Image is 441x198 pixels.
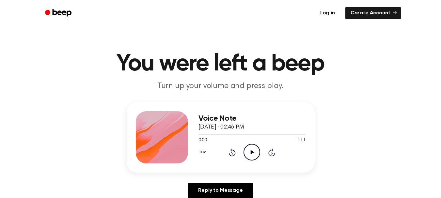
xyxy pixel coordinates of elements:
a: Create Account [345,7,401,19]
h1: You were left a beep [54,52,388,76]
a: Beep [40,7,77,20]
button: 1.0x [198,147,208,158]
a: Log in [314,6,341,21]
span: 0:00 [198,137,207,144]
span: 1:11 [297,137,305,144]
span: [DATE] · 02:46 PM [198,124,244,130]
a: Reply to Message [188,183,253,198]
h3: Voice Note [198,114,306,123]
p: Turn up your volume and press play. [95,81,346,92]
